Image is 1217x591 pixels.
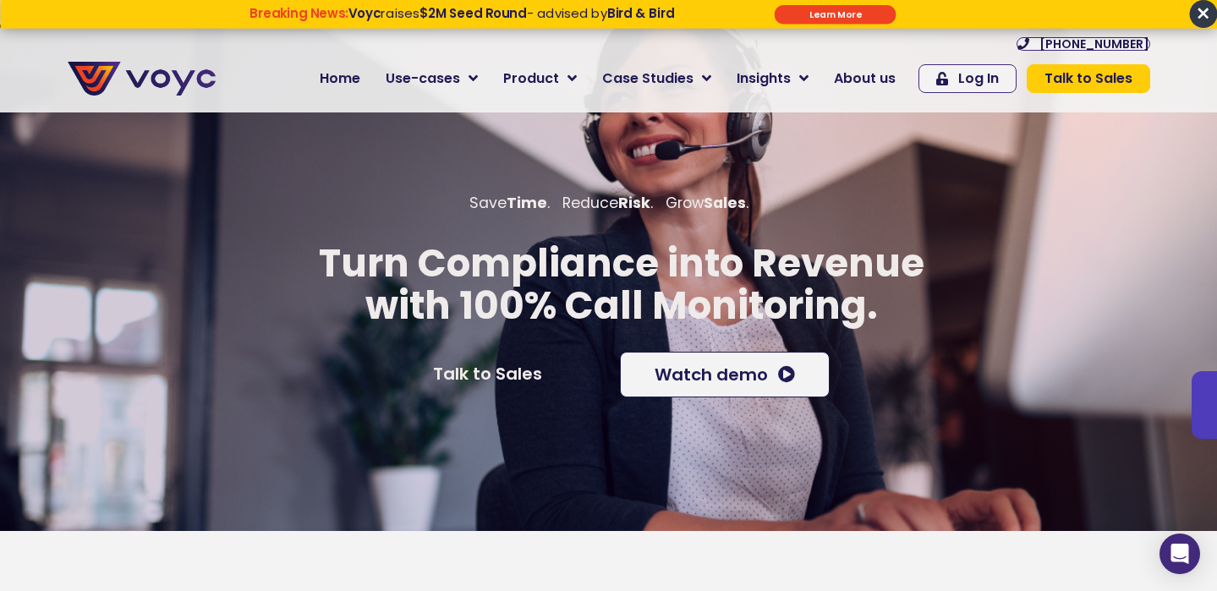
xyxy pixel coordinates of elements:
a: Log In [918,64,1017,93]
b: Risk [618,193,650,213]
span: Talk to Sales [433,365,542,382]
span: Insights [737,68,791,89]
a: Use-cases [373,62,491,96]
div: Open Intercom Messenger [1159,534,1200,574]
span: Product [503,68,559,89]
span: Talk to Sales [1044,72,1132,85]
a: Talk to Sales [1027,64,1150,93]
img: voyc-full-logo [68,62,216,96]
strong: Breaking News: [249,4,348,22]
span: Home [320,68,360,89]
span: Use-cases [386,68,460,89]
span: raises - advised by [348,4,673,22]
a: Case Studies [589,62,724,96]
div: Submit [774,5,896,24]
a: Talk to Sales [399,352,576,396]
span: Case Studies [602,68,693,89]
a: About us [821,62,908,96]
strong: $2M Seed Round [419,4,526,22]
a: Home [307,62,373,96]
a: Insights [724,62,821,96]
b: Time [507,193,547,213]
a: [PHONE_NUMBER] [1017,37,1150,51]
span: About us [834,68,896,89]
span: Log In [958,72,999,85]
span: Watch demo [655,366,768,383]
b: Sales [704,193,746,213]
a: Product [491,62,589,96]
a: Watch demo [620,352,830,397]
strong: Bird & Bird [606,4,673,22]
div: Breaking News: Voyc raises $2M Seed Round - advised by Bird & Bird [184,6,737,36]
strong: Voyc [348,4,380,22]
span: [PHONE_NUMBER] [1039,38,1149,50]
